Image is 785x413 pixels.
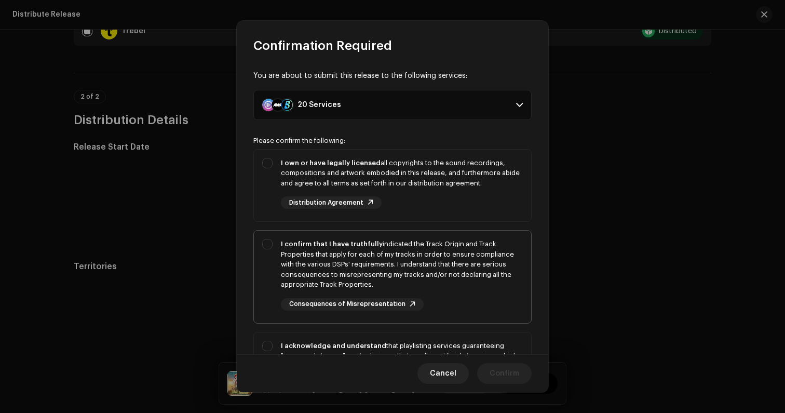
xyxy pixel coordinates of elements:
span: Cancel [430,363,456,384]
strong: I confirm that I have truthfully [281,241,383,247]
span: Confirmation Required [253,37,392,54]
strong: I acknowledge and understand [281,342,386,349]
span: Consequences of Misrepresentation [289,301,405,308]
span: Distribution Agreement [289,199,363,206]
button: Cancel [417,363,469,384]
button: Confirm [477,363,532,384]
div: that playlisting services guaranteeing "increased streams" use techniques that result in artifici... [281,341,523,381]
p-togglebutton: I confirm that I have truthfullyindicated the Track Origin and Track Properties that apply for ea... [253,230,532,324]
div: 20 Services [297,101,341,109]
span: Confirm [490,363,519,384]
div: You are about to submit this release to the following services: [253,71,532,82]
div: Please confirm the following: [253,137,532,145]
p-togglebutton: I own or have legally licensedall copyrights to the sound recordings, compositions and artwork em... [253,149,532,222]
div: all copyrights to the sound recordings, compositions and artwork embodied in this release, and fu... [281,158,523,189]
div: indicated the Track Origin and Track Properties that apply for each of my tracks in order to ensu... [281,239,523,290]
p-accordion-header: 20 Services [253,90,532,120]
strong: I own or have legally licensed [281,159,381,166]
